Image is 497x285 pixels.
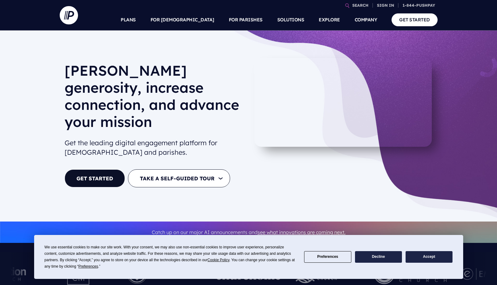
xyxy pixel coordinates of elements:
[65,136,244,160] h2: Get the leading digital engagement platform for [DEMOGRAPHIC_DATA] and parishes.
[319,9,340,31] a: EXPLORE
[208,258,229,262] span: Cookie Policy
[277,9,304,31] a: SOLUTIONS
[355,251,402,263] button: Decline
[65,62,244,135] h1: [PERSON_NAME] generosity, increase connection, and advance your mission
[34,235,463,279] div: Cookie Consent Prompt
[78,264,98,269] span: Preferences
[304,251,351,263] button: Preferences
[392,13,438,26] a: GET STARTED
[229,9,263,31] a: FOR PARISHES
[128,169,230,187] button: TAKE A SELF-GUIDED TOUR
[406,251,453,263] button: Accept
[355,9,377,31] a: COMPANY
[151,9,214,31] a: FOR [DEMOGRAPHIC_DATA]
[257,229,346,235] a: see what innovations are coming next.
[121,9,136,31] a: PLANS
[65,225,433,239] p: Catch up on our major AI announcements and
[65,169,125,187] a: GET STARTED
[44,244,297,270] div: We use essential cookies to make our site work. With your consent, we may also use non-essential ...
